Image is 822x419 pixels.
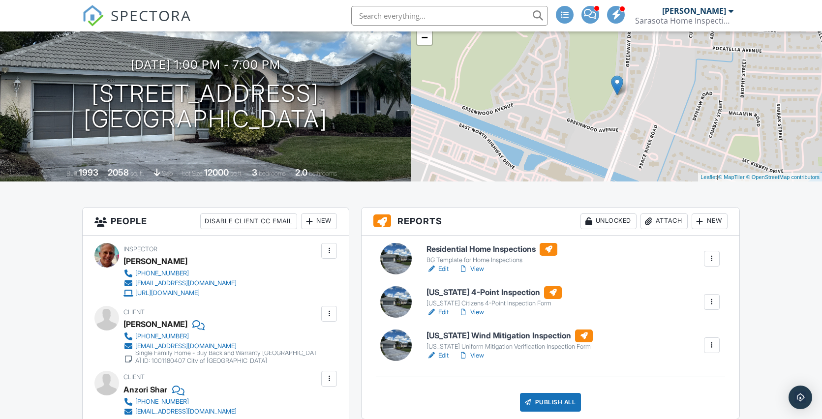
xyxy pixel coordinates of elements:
div: [PHONE_NUMBER] [135,398,189,406]
img: The Best Home Inspection Software - Spectora [82,5,104,27]
div: Anzori Shar [123,382,167,397]
span: Built [66,170,77,177]
div: [PERSON_NAME] [123,254,187,269]
div: Publish All [520,393,581,412]
div: 12000 [204,167,229,178]
div: [PERSON_NAME] [123,317,187,331]
a: [PHONE_NUMBER] [123,269,237,278]
a: Edit [426,307,449,317]
a: [URL][DOMAIN_NAME] [123,288,237,298]
span: sq.ft. [230,170,243,177]
h3: Reports [362,208,739,236]
h3: People [83,208,349,236]
a: [EMAIL_ADDRESS][DOMAIN_NAME] [123,407,237,417]
div: Disable Client CC Email [200,213,297,229]
div: | [698,173,822,181]
div: [EMAIL_ADDRESS][DOMAIN_NAME] [135,342,237,350]
div: Single Family Home - Buy Back and Warranty [GEOGRAPHIC_DATA] ID: 1001180407 City of [GEOGRAPHIC_D... [135,349,319,365]
div: Open Intercom Messenger [789,386,812,409]
h3: [DATE] 1:00 pm - 7:00 pm [131,58,280,71]
div: 1993 [79,167,98,178]
div: New [692,213,728,229]
h1: [STREET_ADDRESS] [GEOGRAPHIC_DATA] [84,81,328,133]
div: New [301,213,337,229]
div: Attach [640,213,688,229]
div: [EMAIL_ADDRESS][DOMAIN_NAME] [135,279,237,287]
span: Client [123,308,145,316]
span: bathrooms [309,170,337,177]
a: Zoom out [417,30,432,45]
div: 2058 [108,167,129,178]
input: Search everything... [351,6,548,26]
h6: [US_STATE] 4-Point Inspection [426,286,562,299]
h6: Residential Home Inspections [426,243,557,256]
span: SPECTORA [111,5,191,26]
span: Client [123,373,145,381]
a: View [458,307,484,317]
span: sq. ft. [130,170,144,177]
a: © OpenStreetMap contributors [746,174,820,180]
span: slab [162,170,173,177]
a: Edit [426,264,449,274]
div: [US_STATE] Citizens 4-Point Inspection Form [426,299,562,307]
div: [URL][DOMAIN_NAME] [135,289,200,297]
span: Inspector [123,245,157,253]
div: 3 [252,167,257,178]
span: bedrooms [259,170,286,177]
a: [EMAIL_ADDRESS][DOMAIN_NAME] [123,278,237,288]
a: View [458,351,484,360]
div: [PHONE_NUMBER] [135,269,189,277]
a: [US_STATE] 4-Point Inspection [US_STATE] Citizens 4-Point Inspection Form [426,286,562,308]
div: [EMAIL_ADDRESS][DOMAIN_NAME] [135,408,237,416]
span: Lot Size [182,170,203,177]
div: 2.0 [295,167,307,178]
a: View [458,264,484,274]
div: Sarasota Home Inspections [635,16,733,26]
a: [EMAIL_ADDRESS][DOMAIN_NAME] [123,341,319,351]
div: [PERSON_NAME] [662,6,726,16]
a: Leaflet [700,174,717,180]
a: Edit [426,351,449,360]
div: [US_STATE] Uniform Mitigation Verification Inspection Form [426,343,593,351]
h6: [US_STATE] Wind Mitigation Inspection [426,329,593,342]
div: Unlocked [580,213,637,229]
a: [PHONE_NUMBER] [123,397,237,407]
a: Residential Home Inspections BG Template for Home Inspections [426,243,557,265]
div: BG Template for Home Inspections [426,256,557,264]
a: [PHONE_NUMBER] [123,331,319,341]
a: [US_STATE] Wind Mitigation Inspection [US_STATE] Uniform Mitigation Verification Inspection Form [426,329,593,351]
a: © MapTiler [718,174,745,180]
div: [PHONE_NUMBER] [135,332,189,340]
a: SPECTORA [82,13,191,34]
